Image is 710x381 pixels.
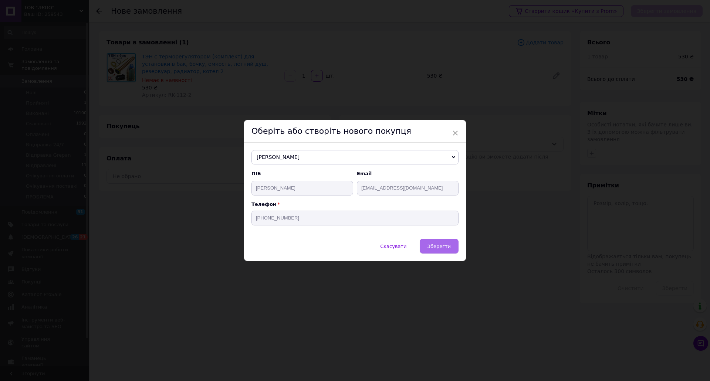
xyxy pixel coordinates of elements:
span: × [452,127,459,139]
input: +38 096 0000000 [251,211,459,225]
p: Телефон [251,201,459,207]
span: Зберегти [427,244,451,249]
span: Скасувати [380,244,406,249]
div: Оберіть або створіть нового покупця [244,120,466,143]
span: [PERSON_NAME] [251,150,459,165]
span: Email [357,170,459,177]
button: Скасувати [372,239,414,254]
span: ПІБ [251,170,353,177]
button: Зберегти [420,239,459,254]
